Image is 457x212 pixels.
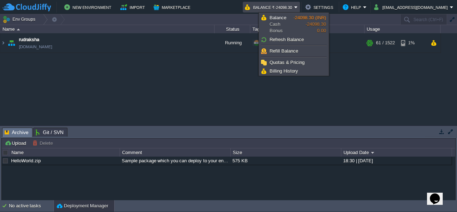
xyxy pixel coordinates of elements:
a: Refill Balance [260,47,328,55]
a: HelloWorld.zip [11,158,41,163]
div: Status [215,25,250,33]
button: Balance ₹-24098.30 [245,3,294,11]
div: Tags [251,25,364,33]
div: 61 / 1522 [376,33,395,53]
a: Quotas & Pricing [260,59,328,66]
button: Delete [32,140,55,146]
iframe: chat widget [427,183,450,205]
span: Quotas & Pricing [270,60,305,65]
span: Git / SVN [36,128,64,137]
img: AMDAwAAAACH5BAEAAAAALAAAAAABAAEAAAICRAEAOw== [0,33,6,53]
div: 18:30 | [DATE] [341,157,451,165]
div: Upload Date [342,148,452,157]
a: [DOMAIN_NAME] [19,43,52,50]
button: Settings [305,3,335,11]
a: rudraksha [19,36,39,43]
button: Help [343,3,363,11]
img: AMDAwAAAACH5BAEAAAAALAAAAAABAAEAAAICRAEAOw== [6,33,16,53]
a: Refresh Balance [260,36,328,44]
button: [EMAIL_ADDRESS][DOMAIN_NAME] [374,3,450,11]
span: -24098.30 0.00 [293,15,326,33]
div: 575 KB [231,157,341,165]
span: Refresh Balance [270,37,304,42]
img: AMDAwAAAACH5BAEAAAAALAAAAAABAAEAAAICRAEAOw== [17,29,20,30]
div: Comment [120,148,230,157]
div: 1% [401,33,424,53]
div: Name [10,148,120,157]
span: -24098.30 (INR) [293,15,326,20]
a: Billing History [260,67,328,75]
button: New Environment [64,3,114,11]
span: Refill Balance [270,48,298,54]
button: Import [120,3,147,11]
span: Cash Bonus [270,15,293,34]
button: Env Groups [2,14,38,24]
button: Marketplace [154,3,192,11]
button: Deployment Manager [57,202,108,209]
img: CloudJiffy [2,3,51,12]
div: Sample package which you can deploy to your environment. Feel free to delete and upload a package... [120,157,230,165]
div: No active tasks [9,200,54,212]
div: Name [1,25,214,33]
div: Running [215,33,250,53]
span: Billing History [270,68,298,74]
button: Upload [5,140,28,146]
div: Usage [365,25,440,33]
div: Size [231,148,341,157]
span: Archive [5,128,29,137]
a: BalanceCashBonus-24098.30 (INR)-24098.300.00 [260,14,328,35]
span: Balance [270,15,286,20]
